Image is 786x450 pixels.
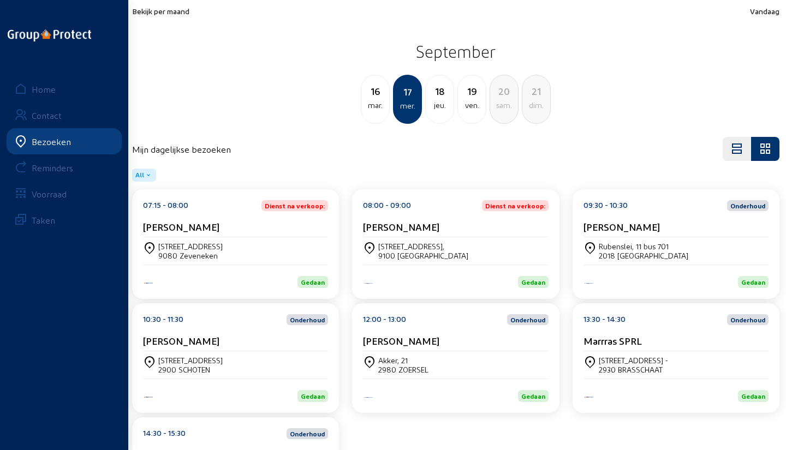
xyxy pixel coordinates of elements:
[583,314,626,325] div: 13:30 - 14:30
[378,365,428,374] div: 2980 ZOERSEL
[583,200,628,211] div: 09:30 - 10:30
[490,99,518,112] div: sam.
[363,314,406,325] div: 12:00 - 13:00
[583,282,594,285] img: Energy Protect HVAC
[361,83,389,99] div: 16
[599,365,668,374] div: 2930 BRASSCHAAT
[521,278,545,286] span: Gedaan
[599,242,688,251] div: Rubenslei, 11 bus 701
[521,392,545,400] span: Gedaan
[730,202,765,209] span: Onderhoud
[522,99,550,112] div: dim.
[378,242,468,251] div: [STREET_ADDRESS],
[7,181,122,207] a: Voorraad
[158,365,223,374] div: 2900 SCHOTEN
[426,99,454,112] div: jeu.
[301,392,325,400] span: Gedaan
[741,278,765,286] span: Gedaan
[7,128,122,154] a: Bezoeken
[132,7,189,16] span: Bekijk per maand
[143,395,154,399] img: Aqua Protect
[363,396,374,399] img: Energy Protect HVAC
[599,251,688,260] div: 2018 [GEOGRAPHIC_DATA]
[510,316,545,323] span: Onderhoud
[363,200,411,211] div: 08:00 - 09:00
[522,83,550,99] div: 21
[394,99,421,112] div: mer.
[394,84,421,99] div: 17
[143,200,188,211] div: 07:15 - 08:00
[32,189,67,199] div: Voorraad
[7,102,122,128] a: Contact
[143,281,154,285] img: Aqua Protect
[7,154,122,181] a: Reminders
[378,251,468,260] div: 9100 [GEOGRAPHIC_DATA]
[143,428,186,439] div: 14:30 - 15:30
[32,84,56,94] div: Home
[730,316,765,323] span: Onderhoud
[158,242,223,251] div: [STREET_ADDRESS]
[363,335,439,346] cam-card-title: [PERSON_NAME]
[363,282,374,285] img: Energy Protect HVAC
[158,356,223,365] div: [STREET_ADDRESS]
[583,395,594,399] img: Aqua Protect
[132,144,231,154] h4: Mijn dagelijkse bezoeken
[458,83,486,99] div: 19
[426,83,454,99] div: 18
[361,99,389,112] div: mar.
[750,7,779,16] span: Vandaag
[458,99,486,112] div: ven.
[143,314,183,325] div: 10:30 - 11:30
[7,76,122,102] a: Home
[265,202,325,209] span: Dienst na verkoop:
[290,316,325,323] span: Onderhoud
[301,278,325,286] span: Gedaan
[158,251,223,260] div: 9080 Zeveneken
[290,430,325,437] span: Onderhoud
[143,335,219,346] cam-card-title: [PERSON_NAME]
[32,136,71,147] div: Bezoeken
[741,392,765,400] span: Gedaan
[7,207,122,233] a: Taken
[485,202,545,209] span: Dienst na verkoop:
[135,171,144,179] span: All
[143,221,219,232] cam-card-title: [PERSON_NAME]
[599,356,668,365] div: [STREET_ADDRESS] -
[583,221,660,232] cam-card-title: [PERSON_NAME]
[378,356,428,365] div: Akker, 21
[132,38,779,65] h2: September
[8,29,91,41] img: logo-oneline.png
[32,110,62,121] div: Contact
[490,83,518,99] div: 20
[32,163,73,173] div: Reminders
[32,215,55,225] div: Taken
[583,335,642,346] cam-card-title: Marrras SPRL
[363,221,439,232] cam-card-title: [PERSON_NAME]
